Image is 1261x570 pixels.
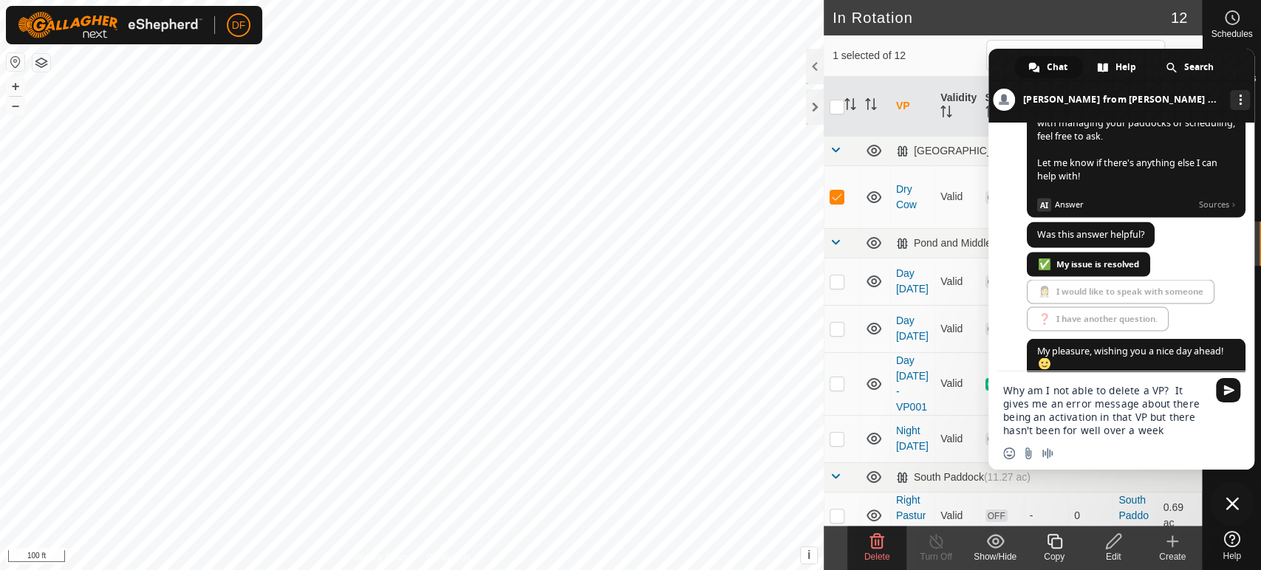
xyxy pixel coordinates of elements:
[1115,56,1136,78] span: Help
[426,551,470,564] a: Contact Us
[7,97,24,114] button: –
[896,425,929,452] a: Night [DATE]
[844,100,856,112] p-sorticon: Activate to sort
[833,9,1171,27] h2: In Rotation
[896,315,929,342] a: Day [DATE]
[33,54,50,72] button: Map Layers
[896,354,929,413] a: Day [DATE]-VP001
[1171,7,1187,29] span: 12
[896,471,1031,484] div: South Paddock
[1084,550,1143,563] div: Edit
[896,494,926,537] a: Right Pasture 1
[1184,56,1214,78] span: Search
[934,258,979,305] td: Valid
[1055,197,1193,210] span: Answer
[1003,384,1207,437] textarea: Compose your message...
[984,471,1031,483] span: (11.27 ac)
[1022,447,1034,459] span: Send a file
[985,433,1008,445] span: OFF
[1210,481,1254,526] div: Close chat
[985,275,1008,288] span: OFF
[1037,198,1051,211] span: AI
[906,550,966,563] div: Turn Off
[1152,56,1228,78] div: Search
[1068,492,1113,539] td: 0
[934,415,979,462] td: Valid
[1199,197,1236,210] span: Sources
[1037,77,1235,182] span: That's great to hear! Adjusting the VP to create an overlap often resolves scheduling issues. If ...
[985,378,1003,391] span: ON
[985,323,1008,335] span: OFF
[966,550,1025,563] div: Show/Hide
[934,77,979,137] th: Validity
[865,100,877,112] p-sorticon: Activate to sort
[1037,344,1223,370] span: My pleasure, wishing you a nice day ahead!
[353,551,409,564] a: Privacy Policy
[1030,508,1062,523] div: -
[1118,494,1148,537] a: South Paddock
[934,492,979,539] td: Valid
[934,165,979,228] td: Valid
[807,549,810,561] span: i
[934,305,979,352] td: Valid
[1042,447,1053,459] span: Audio message
[18,12,202,38] img: Gallagher Logo
[980,77,1024,137] th: Status
[985,191,1008,204] span: OFF
[890,77,934,137] th: VP
[1025,550,1084,563] div: Copy
[1143,550,1202,563] div: Create
[7,53,24,71] button: Reset Map
[1047,56,1067,78] span: Chat
[940,108,952,120] p-sorticon: Activate to sort
[896,145,1062,157] div: [GEOGRAPHIC_DATA]
[1084,56,1151,78] div: Help
[985,108,997,120] p-sorticon: Activate to sort
[934,352,979,415] td: Valid
[1223,552,1241,560] span: Help
[864,552,890,562] span: Delete
[801,547,817,563] button: i
[896,183,917,210] a: Dry Cow
[986,40,1165,71] input: Search (S)
[7,78,24,95] button: +
[896,267,929,295] a: Day [DATE]
[1158,492,1202,539] td: 0.69 ac
[232,18,246,33] span: DF
[896,237,1032,250] div: Pond and Middle
[1203,525,1261,566] a: Help
[833,48,986,63] span: 1 selected of 12
[985,509,1008,522] span: OFF
[1015,56,1082,78] div: Chat
[1230,90,1250,110] div: More channels
[1037,227,1144,240] span: Was this answer helpful?
[1216,378,1240,402] span: Send
[1211,30,1252,38] span: Schedules
[1003,447,1015,459] span: Insert an emoji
